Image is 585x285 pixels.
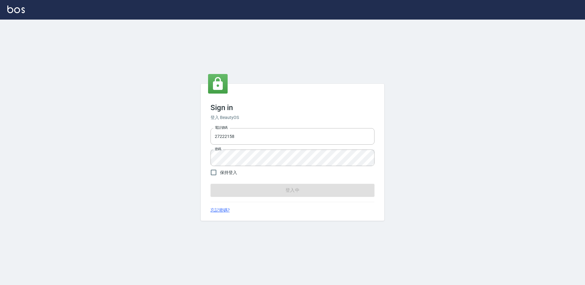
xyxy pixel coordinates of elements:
h6: 登入 BeautyOS [211,114,374,121]
img: Logo [7,6,25,13]
span: 保持登入 [220,169,237,176]
label: 電話號碼 [215,125,228,130]
label: 密碼 [215,147,221,151]
a: 忘記密碼? [211,207,230,213]
h3: Sign in [211,103,374,112]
